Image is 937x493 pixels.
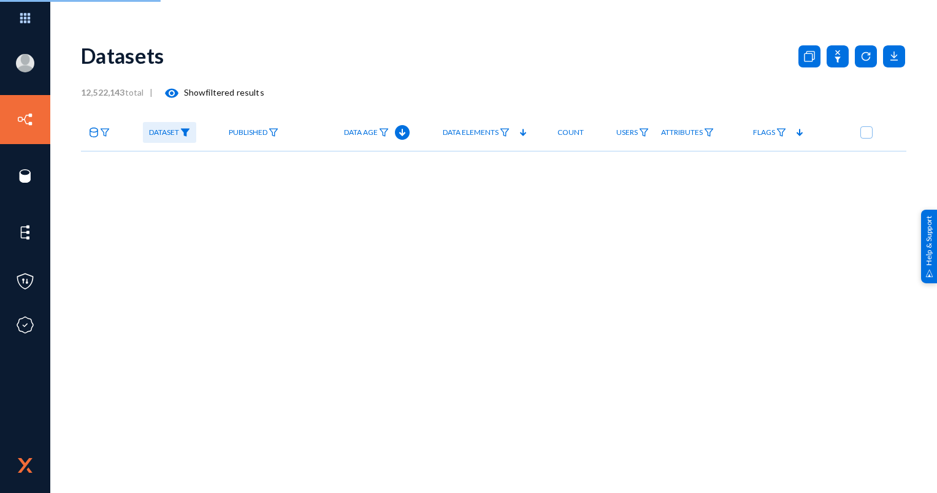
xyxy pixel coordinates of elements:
span: total [81,87,150,97]
span: | [150,87,153,97]
img: icon-sources.svg [16,167,34,185]
img: app launcher [7,5,44,31]
span: Data Elements [443,128,499,137]
img: help_support.svg [925,269,933,277]
mat-icon: visibility [164,86,179,101]
span: Count [557,128,584,137]
a: Dataset [143,122,196,143]
img: icon-compliance.svg [16,316,34,334]
b: 12,522,143 [81,87,125,97]
a: Attributes [655,122,720,143]
span: Users [616,128,638,137]
a: Published [223,122,285,143]
img: icon-policies.svg [16,272,34,291]
a: Users [610,122,655,143]
img: icon-filter.svg [269,128,278,137]
img: icon-elements.svg [16,223,34,242]
span: Attributes [661,128,703,137]
img: icon-filter.svg [704,128,714,137]
img: icon-inventory.svg [16,110,34,129]
img: icon-filter.svg [776,128,786,137]
span: Data Age [344,128,378,137]
div: Datasets [81,43,164,68]
a: Data Elements [437,122,516,143]
a: Data Age [338,122,395,143]
img: icon-filter.svg [379,128,389,137]
span: Dataset [149,128,179,137]
img: icon-filter.svg [100,128,110,137]
a: Flags [747,122,792,143]
img: icon-filter-filled.svg [180,128,190,137]
img: icon-filter.svg [639,128,649,137]
span: Show filtered results [153,87,264,97]
span: Flags [753,128,775,137]
img: blank-profile-picture.png [16,54,34,72]
span: Published [229,128,267,137]
div: Help & Support [921,210,937,283]
img: icon-filter.svg [500,128,510,137]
